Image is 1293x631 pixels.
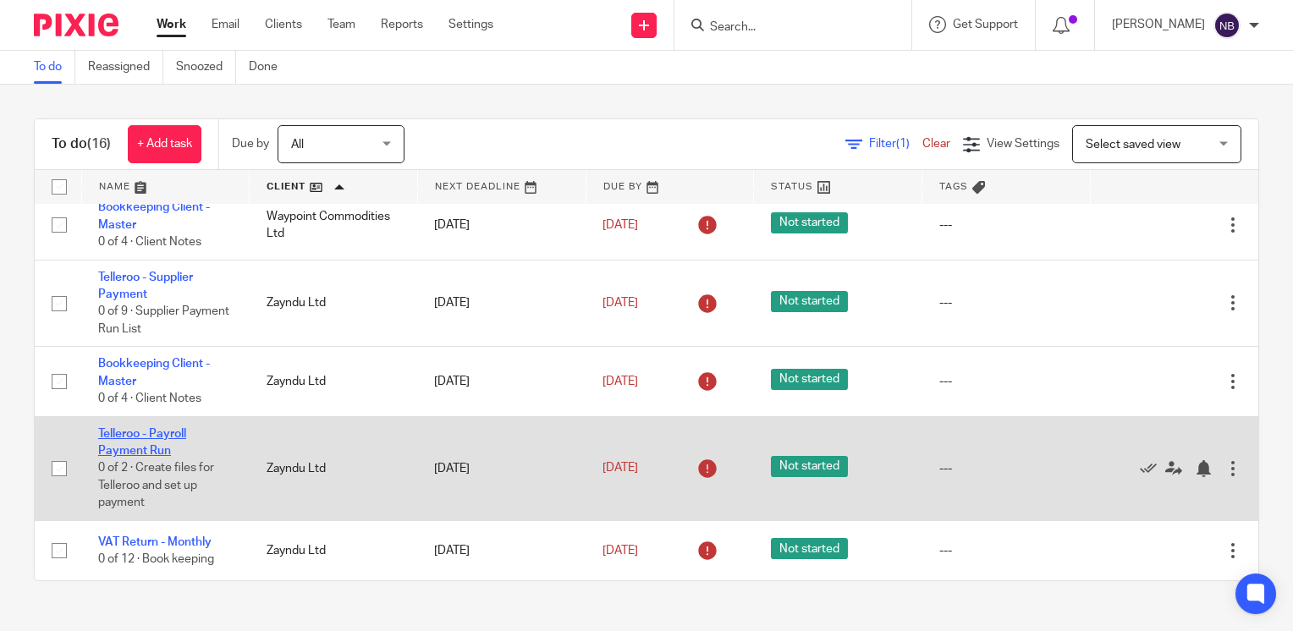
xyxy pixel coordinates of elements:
[291,139,304,151] span: All
[98,236,201,248] span: 0 of 4 · Client Notes
[98,201,210,230] a: Bookkeeping Client - Master
[52,135,111,153] h1: To do
[602,545,638,557] span: [DATE]
[417,347,586,416] td: [DATE]
[250,416,418,520] td: Zayndu Ltd
[771,456,848,477] span: Not started
[417,416,586,520] td: [DATE]
[939,373,1074,390] div: ---
[417,190,586,260] td: [DATE]
[128,125,201,163] a: + Add task
[265,16,302,33] a: Clients
[602,376,638,387] span: [DATE]
[88,51,163,84] a: Reassigned
[98,392,201,404] span: 0 of 4 · Client Notes
[34,14,118,36] img: Pixie
[869,138,922,150] span: Filter
[98,358,210,387] a: Bookkeeping Client - Master
[1213,12,1241,39] img: svg%3E
[98,536,212,548] a: VAT Return - Monthly
[176,51,236,84] a: Snoozed
[98,272,193,300] a: Telleroo - Supplier Payment
[417,520,586,580] td: [DATE]
[98,306,229,336] span: 0 of 9 · Supplier Payment Run List
[250,520,418,580] td: Zayndu Ltd
[939,182,968,191] span: Tags
[953,19,1018,30] span: Get Support
[1112,16,1205,33] p: [PERSON_NAME]
[771,212,848,233] span: Not started
[1086,139,1180,151] span: Select saved view
[250,347,418,416] td: Zayndu Ltd
[939,217,1074,233] div: ---
[708,20,861,36] input: Search
[987,138,1059,150] span: View Settings
[939,542,1074,559] div: ---
[602,297,638,309] span: [DATE]
[771,369,848,390] span: Not started
[249,51,290,84] a: Done
[98,553,214,565] span: 0 of 12 · Book keeping
[417,260,586,347] td: [DATE]
[98,428,186,457] a: Telleroo - Payroll Payment Run
[250,190,418,260] td: Waypoint Commodities Ltd
[212,16,239,33] a: Email
[232,135,269,152] p: Due by
[448,16,493,33] a: Settings
[157,16,186,33] a: Work
[381,16,423,33] a: Reports
[1140,460,1165,477] a: Mark as done
[896,138,910,150] span: (1)
[922,138,950,150] a: Clear
[939,460,1074,477] div: ---
[98,462,214,508] span: 0 of 2 · Create files for Telleroo and set up payment
[771,291,848,312] span: Not started
[327,16,355,33] a: Team
[87,137,111,151] span: (16)
[602,219,638,231] span: [DATE]
[250,260,418,347] td: Zayndu Ltd
[939,294,1074,311] div: ---
[34,51,75,84] a: To do
[771,538,848,559] span: Not started
[602,463,638,475] span: [DATE]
